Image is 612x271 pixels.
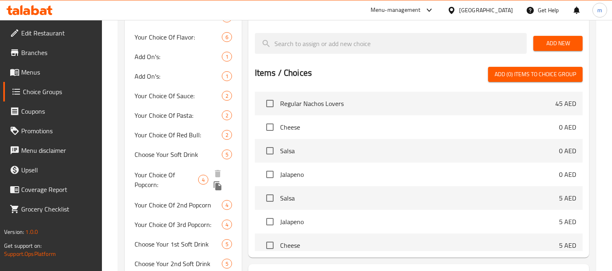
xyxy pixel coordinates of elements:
span: 6 [222,33,232,41]
span: Cheese [280,122,559,132]
span: Cheese [280,240,559,250]
a: Upsell [3,160,102,180]
div: Your Choice Of Red Bull:2 [125,125,242,145]
div: Your Choice Of 2nd Popcorn4 [125,195,242,215]
div: Choices [222,91,232,101]
span: Menu disclaimer [21,145,96,155]
div: Your Choice Of 3rd Popcorn:4 [125,215,242,234]
p: 0 AED [559,146,576,156]
span: 4 [222,221,232,229]
button: delete [212,167,224,180]
span: Choose Your Soft Drink [135,150,222,159]
div: Add On's:1 [125,47,242,66]
span: Select choice [261,166,278,183]
a: Choice Groups [3,82,102,101]
span: 2 [222,92,232,100]
span: Select choice [261,189,278,207]
p: 5 AED [559,240,576,250]
div: Choices [222,71,232,81]
span: 5 [222,151,232,159]
a: Promotions [3,121,102,141]
span: Select choice [261,119,278,136]
span: Choose Your 1st Soft Drink [135,239,222,249]
span: Your Choice Of 2nd Popcorn [135,200,222,210]
span: 1 [222,73,232,80]
span: Your Choice Of Popcorn: [135,170,198,189]
span: Coupons [21,106,96,116]
p: 0 AED [559,170,576,179]
span: Edit Restaurant [21,28,96,38]
span: Coverage Report [21,185,96,194]
span: Salsa [280,146,559,156]
a: Grocery Checklist [3,199,102,219]
a: Support.OpsPlatform [4,249,56,259]
span: Get support on: [4,240,42,251]
span: 5 [222,260,232,268]
div: Choices [222,110,232,120]
span: Promotions [21,126,96,136]
span: Select choice [261,237,278,254]
a: Coverage Report [3,180,102,199]
span: Add On's: [135,71,222,81]
div: Choices [222,130,232,140]
span: Your Choice Of 3rd Popcorn: [135,220,222,229]
button: duplicate [212,180,224,192]
div: Your Choice Of Pasta:2 [125,106,242,125]
div: Choose Your 1st Soft Drink5 [125,234,242,254]
span: Branches [21,48,96,57]
div: Choices [222,32,232,42]
span: Version: [4,227,24,237]
div: Your Choice Of Popcorn:4deleteduplicate [125,164,242,195]
div: Choices [222,239,232,249]
span: Grocery Checklist [21,204,96,214]
div: [GEOGRAPHIC_DATA] [459,6,513,15]
span: Select choice [261,213,278,230]
div: Menu-management [371,5,421,15]
span: Choose Your 2nd Soft Drink [135,259,222,269]
span: Jalapeno [280,170,559,179]
div: Choices [222,220,232,229]
p: 5 AED [559,193,576,203]
span: Your Choice Of Sauce: [135,91,222,101]
span: 2 [222,131,232,139]
span: Your Choice Of Red Bull: [135,130,222,140]
span: Your Choice Of Sauce: [135,13,222,22]
span: Your Choice Of Pasta: [135,110,222,120]
a: Coupons [3,101,102,121]
div: Choices [198,175,208,185]
button: Add New [533,36,583,51]
h2: Items / Choices [255,67,312,79]
span: m [597,6,602,15]
span: 2 [222,112,232,119]
span: 1.0.0 [25,227,38,237]
span: Upsell [21,165,96,175]
span: Choice Groups [23,87,96,97]
div: Choose Your Soft Drink5 [125,145,242,164]
span: 1 [222,53,232,61]
span: 5 [222,240,232,248]
a: Menu disclaimer [3,141,102,160]
span: Jalapeno [280,217,559,227]
div: Choices [222,52,232,62]
div: Choices [222,200,232,210]
span: Select choice [261,95,278,112]
span: Add New [540,38,576,48]
a: Branches [3,43,102,62]
div: Your Choice Of Flavor:6 [125,27,242,47]
div: Your Choice Of Sauce:2 [125,86,242,106]
a: Edit Restaurant [3,23,102,43]
span: Your Choice Of Flavor: [135,32,222,42]
div: Choices [222,259,232,269]
p: 5 AED [559,217,576,227]
div: Choices [222,150,232,159]
span: 4 [222,201,232,209]
span: Add On's: [135,52,222,62]
span: Regular Nachos Lovers [280,99,555,108]
p: 0 AED [559,122,576,132]
span: Salsa [280,193,559,203]
span: Add (0) items to choice group [495,69,576,79]
button: Add (0) items to choice group [488,67,583,82]
span: Select choice [261,142,278,159]
a: Menus [3,62,102,82]
p: 45 AED [555,99,576,108]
